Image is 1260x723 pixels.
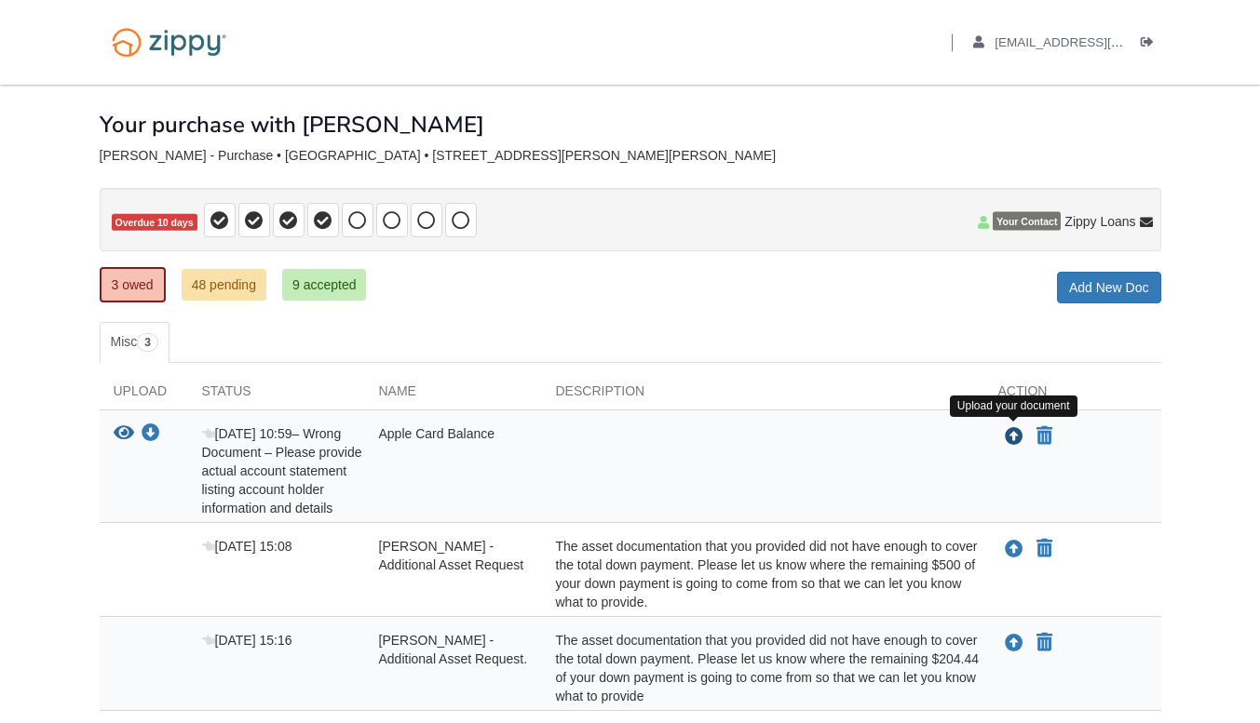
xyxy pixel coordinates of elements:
div: – Wrong Document – Please provide actual account statement listing account holder information and... [188,424,365,517]
span: Overdue 10 days [112,214,197,232]
span: [DATE] 10:59 [202,426,292,441]
button: Declare Kristin Kist - Additional Asset Request. not applicable [1035,632,1054,654]
span: kristinhoban83@gmail.com [995,35,1208,49]
a: Download Apple Card Balance [142,427,160,442]
span: [DATE] 15:16 [202,633,292,648]
a: Add New Doc [1057,272,1161,303]
a: Log out [1141,35,1161,54]
div: Action [984,382,1161,409]
div: Name [365,382,542,409]
div: Upload your document [950,395,1077,417]
span: Zippy Loans [1064,212,1135,231]
div: Status [188,382,365,409]
a: 3 owed [100,267,166,302]
div: The asset documentation that you provided did not have enough to cover the total down payment. Pl... [542,537,984,611]
span: [PERSON_NAME] - Additional Asset Request [379,539,524,572]
a: Misc [100,322,169,363]
div: Upload [100,382,188,409]
h1: Your purchase with [PERSON_NAME] [100,113,484,137]
span: Your Contact [993,212,1061,231]
div: Description [542,382,984,409]
a: 9 accepted [282,269,367,301]
img: Logo [100,19,238,66]
button: Upload Kristin Kist - Additional Asset Request [1003,537,1025,561]
button: View Apple Card Balance [114,424,134,444]
button: Declare Kristin Kist - Additional Asset Request not applicable [1035,538,1054,560]
div: The asset documentation that you provided did not have enough to cover the total down payment. Pl... [542,631,984,705]
div: [PERSON_NAME] - Purchase • [GEOGRAPHIC_DATA] • [STREET_ADDRESS][PERSON_NAME][PERSON_NAME] [100,148,1161,164]
span: [DATE] 15:08 [202,539,292,554]
button: Declare Apple Card Balance not applicable [1035,425,1054,448]
button: Upload Apple Card Balance [1003,424,1025,449]
span: Apple Card Balance [379,426,495,441]
span: 3 [137,333,158,352]
span: [PERSON_NAME] - Additional Asset Request. [379,633,528,666]
a: 48 pending [182,269,266,301]
button: Upload Kristin Kist - Additional Asset Request. [1003,631,1025,655]
a: edit profile [973,35,1209,54]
